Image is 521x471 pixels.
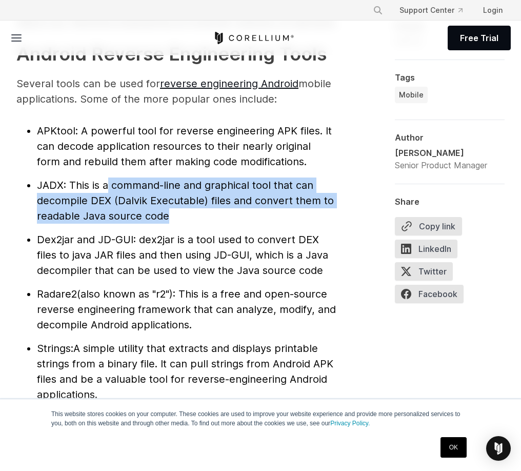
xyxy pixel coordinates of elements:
div: Tags [395,72,505,83]
div: Navigation Menu [365,1,511,19]
a: Facebook [395,285,470,307]
button: Copy link [395,217,462,235]
p: This website stores cookies on your computer. These cookies are used to improve your website expe... [51,409,470,428]
span: Radare2 [37,288,77,300]
a: Login [475,1,511,19]
div: Share [395,197,505,207]
div: Open Intercom Messenger [486,436,511,461]
a: OK [440,437,467,458]
span: : A powerful tool for reverse engineering APK files. It can decode application resources to their... [37,125,332,168]
div: Author [395,132,505,143]
span: A simple utility that extracts and displays printable strings from a binary file. It can pull str... [37,342,333,401]
a: LinkedIn [395,240,464,262]
span: : This is a command-line and graphical tool that can decompile DEX (Dalvik Executable) files and ... [37,179,334,222]
a: Privacy Policy. [330,420,370,427]
a: Support Center [391,1,471,19]
span: JADX [37,179,64,191]
a: Twitter [395,262,459,285]
a: reverse engineering Android [160,77,298,90]
span: : dex2jar is a tool used to convert DEX files to java JAR files and then using JD-GUI, which is a... [37,233,328,277]
a: Corellium Home [213,32,294,44]
a: Mobile [395,87,428,103]
p: Several tools can be used for mobile applications. Some of the more popular ones include: [16,76,336,107]
span: Dex2jar and JD-GUI [37,233,133,246]
span: (also known as "r2"): This is a free and open-source reverse engineering framework that can analy... [37,288,336,331]
span: APKtool [37,125,75,137]
span: Strings: [37,342,73,355]
span: Mobile [399,90,424,100]
button: Search [369,1,387,19]
a: Free Trial [448,26,511,50]
div: [PERSON_NAME] [395,147,487,159]
span: Free Trial [460,32,498,44]
span: LinkedIn [395,240,457,258]
span: Twitter [395,262,453,281]
div: Senior Product Manager [395,159,487,171]
span: Facebook [395,285,464,303]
